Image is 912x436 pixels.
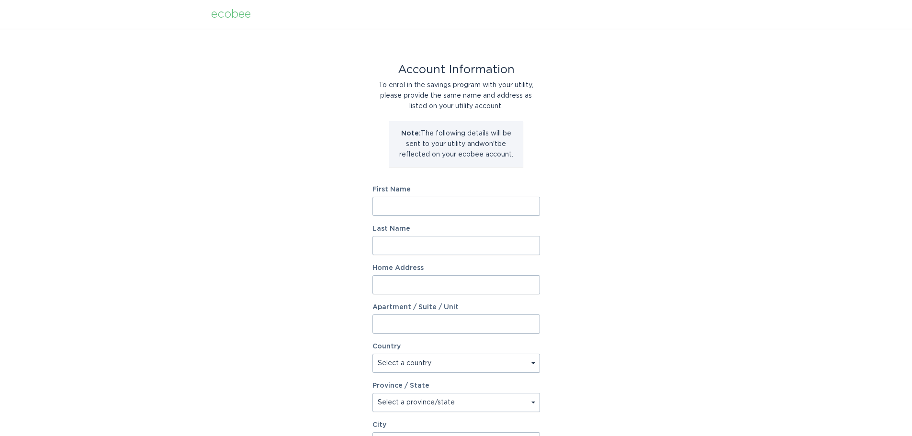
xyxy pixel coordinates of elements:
[372,382,429,389] label: Province / State
[372,422,540,428] label: City
[211,9,251,20] div: ecobee
[372,343,401,350] label: Country
[372,225,540,232] label: Last Name
[372,265,540,271] label: Home Address
[396,128,516,160] p: The following details will be sent to your utility and won't be reflected on your ecobee account.
[372,186,540,193] label: First Name
[401,130,421,137] strong: Note:
[372,304,540,311] label: Apartment / Suite / Unit
[372,80,540,112] div: To enrol in the savings program with your utility, please provide the same name and address as li...
[372,65,540,75] div: Account Information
